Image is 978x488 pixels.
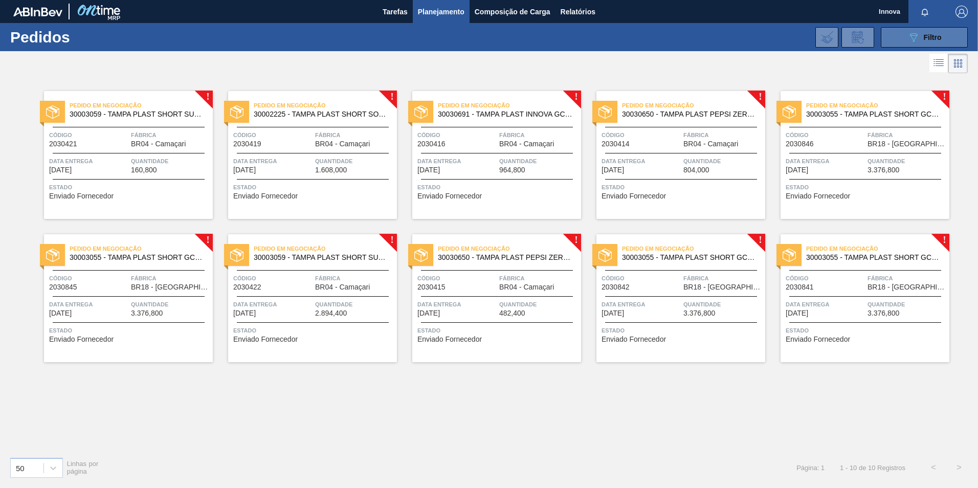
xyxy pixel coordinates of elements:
[131,140,186,148] span: BR04 - Camaçari
[254,243,397,254] span: Pedido em Negociação
[499,273,579,283] span: Fábrica
[417,156,497,166] span: Data entrega
[70,110,205,118] span: 30003059 - TAMPA PLAST SHORT SUKITA S/ LINER
[29,234,213,362] a: !estadoPedido em Negociação30003055 - TAMPA PLAST SHORT GCA S/ LINERCódigo2030845FábricaBR18 - [G...
[622,100,765,110] span: Pedido em Negociação
[881,27,968,48] button: Filtro
[683,140,738,148] span: BR04 - Camaçari
[397,91,581,219] a: !estadoPedido em Negociação30030691 - TAMPA PLAST INNOVA GCA ZERO NIV24Código2030416FábricaBR04 -...
[49,299,128,309] span: Data entrega
[921,455,946,480] button: <
[131,283,210,291] span: BR18 - Pernambuco
[438,243,581,254] span: Pedido em Negociação
[602,182,763,192] span: Status
[602,299,681,309] span: Data entrega
[598,249,612,262] img: estado
[499,283,554,291] span: BR04 - Camaçari
[233,283,261,291] span: 2030422
[602,336,666,343] span: Enviado Fornecedor
[131,309,163,317] span: 3.376,800
[438,254,573,261] span: 30030650 - TAMPA PLAST PEPSI ZERO NIV24
[29,91,213,219] a: !estadoPedido em Negociação30003059 - TAMPA PLAST SHORT SUKITA S/ LINERCódigo2030421FábricaBR04 -...
[67,460,99,475] span: Linhas por página
[581,91,765,219] a: !estadoPedido em Negociação30030650 - TAMPA PLAST PEPSI ZERO NIV24Código2030414FábricaBR04 - Cama...
[806,110,941,118] span: 30003055 - TAMPA PLAST SHORT GCA S/ LINER
[233,299,313,309] span: Data entrega
[786,166,808,174] span: 05/11/2025
[602,156,681,166] span: Data entrega
[796,464,825,472] span: Página: 1
[561,6,595,18] span: Relatórios
[868,140,947,148] span: BR18 - Pernambuco
[924,33,942,41] span: Filtro
[230,249,243,262] img: estado
[397,234,581,362] a: !estadoPedido em Negociação30030650 - TAMPA PLAST PEPSI ZERO NIV24Código2030415FábricaBR04 - Cama...
[49,140,77,148] span: 2030421
[417,273,497,283] span: Código
[315,156,394,166] span: Quantidade
[49,273,128,283] span: Código
[46,105,59,119] img: estado
[70,243,213,254] span: Pedido em Negociação
[683,273,763,283] span: Fábrica
[868,166,899,174] span: 3.376,800
[868,309,899,317] span: 3.376,800
[806,100,949,110] span: Pedido em Negociação
[683,156,763,166] span: Quantidade
[786,283,814,291] span: 2030841
[16,463,25,472] div: 50
[438,100,581,110] span: Pedido em Negociação
[908,5,941,19] button: Notificações
[475,6,550,18] span: Composição de Carga
[49,182,210,192] span: Status
[254,254,389,261] span: 30003059 - TAMPA PLAST SHORT SUKITA S/ LINER
[786,156,865,166] span: Data entrega
[315,299,394,309] span: Quantidade
[315,309,347,317] span: 2.894,400
[499,156,579,166] span: Quantidade
[233,182,394,192] span: Status
[315,273,394,283] span: Fábrica
[602,273,681,283] span: Código
[49,192,114,200] span: Enviado Fornecedor
[315,130,394,140] span: Fábrica
[783,105,796,119] img: estado
[414,249,428,262] img: estado
[230,105,243,119] img: estado
[786,325,947,336] span: Status
[131,299,210,309] span: Quantidade
[233,166,256,174] span: 30/10/2025
[840,464,905,472] span: 1 - 10 de 10 Registros
[49,283,77,291] span: 2030845
[683,130,763,140] span: Fábrica
[213,234,397,362] a: !estadoPedido em Negociação30003059 - TAMPA PLAST SHORT SUKITA S/ LINERCódigo2030422FábricaBR04 -...
[49,325,210,336] span: Status
[581,234,765,362] a: !estadoPedido em Negociação30003055 - TAMPA PLAST SHORT GCA S/ LINERCódigo2030842FábricaBR18 - [G...
[786,273,865,283] span: Código
[10,31,163,43] h1: Pedidos
[499,309,525,317] span: 482,400
[499,130,579,140] span: Fábrica
[683,309,715,317] span: 3.376,800
[417,299,497,309] span: Data entrega
[602,130,681,140] span: Código
[438,110,573,118] span: 30030691 - TAMPA PLAST INNOVA GCA ZERO NIV24
[868,273,947,283] span: Fábrica
[233,192,298,200] span: Enviado Fornecedor
[841,27,874,48] div: Solicitação de Revisão de Pedidos
[786,309,808,317] span: 26/11/2025
[233,273,313,283] span: Código
[815,27,838,48] div: Importar Negociações dos Pedidos
[417,130,497,140] span: Código
[499,299,579,309] span: Quantidade
[46,249,59,262] img: estado
[418,6,464,18] span: Planejamento
[602,283,630,291] span: 2030842
[499,140,554,148] span: BR04 - Camaçari
[948,54,968,73] div: Visão em Cards
[602,140,630,148] span: 2030414
[786,299,865,309] span: Data entrega
[414,105,428,119] img: estado
[233,309,256,317] span: 17/11/2025
[417,325,579,336] span: Status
